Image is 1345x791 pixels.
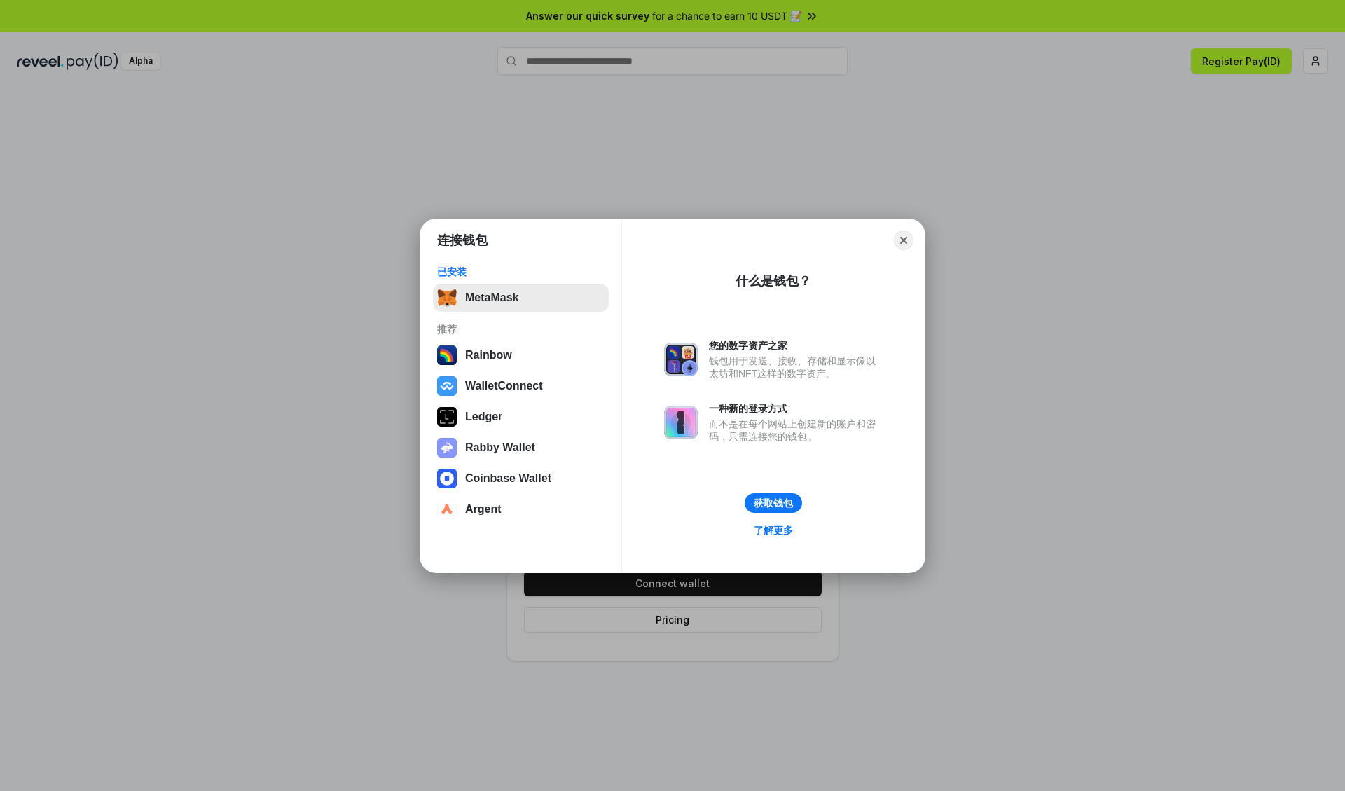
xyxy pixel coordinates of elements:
[433,341,609,369] button: Rainbow
[754,524,793,537] div: 了解更多
[745,493,802,513] button: 获取钱包
[437,469,457,488] img: svg+xml,%3Csvg%20width%3D%2228%22%20height%3D%2228%22%20viewBox%3D%220%200%2028%2028%22%20fill%3D...
[709,339,883,352] div: 您的数字资产之家
[433,495,609,523] button: Argent
[709,402,883,415] div: 一种新的登录方式
[465,380,543,392] div: WalletConnect
[433,372,609,400] button: WalletConnect
[736,273,811,289] div: 什么是钱包？
[433,434,609,462] button: Rabby Wallet
[465,349,512,362] div: Rainbow
[437,345,457,365] img: svg+xml,%3Csvg%20width%3D%22120%22%20height%3D%22120%22%20viewBox%3D%220%200%20120%20120%22%20fil...
[465,291,518,304] div: MetaMask
[754,497,793,509] div: 获取钱包
[465,472,551,485] div: Coinbase Wallet
[664,406,698,439] img: svg+xml,%3Csvg%20xmlns%3D%22http%3A%2F%2Fwww.w3.org%2F2000%2Fsvg%22%20fill%3D%22none%22%20viewBox...
[437,500,457,519] img: svg+xml,%3Csvg%20width%3D%2228%22%20height%3D%2228%22%20viewBox%3D%220%200%2028%2028%22%20fill%3D...
[664,343,698,376] img: svg+xml,%3Csvg%20xmlns%3D%22http%3A%2F%2Fwww.w3.org%2F2000%2Fsvg%22%20fill%3D%22none%22%20viewBox...
[437,376,457,396] img: svg+xml,%3Csvg%20width%3D%2228%22%20height%3D%2228%22%20viewBox%3D%220%200%2028%2028%22%20fill%3D...
[465,441,535,454] div: Rabby Wallet
[437,438,457,458] img: svg+xml,%3Csvg%20xmlns%3D%22http%3A%2F%2Fwww.w3.org%2F2000%2Fsvg%22%20fill%3D%22none%22%20viewBox...
[437,288,457,308] img: svg+xml,%3Csvg%20fill%3D%22none%22%20height%3D%2233%22%20viewBox%3D%220%200%2035%2033%22%20width%...
[437,323,605,336] div: 推荐
[437,232,488,249] h1: 连接钱包
[437,407,457,427] img: svg+xml,%3Csvg%20xmlns%3D%22http%3A%2F%2Fwww.w3.org%2F2000%2Fsvg%22%20width%3D%2228%22%20height%3...
[745,521,801,539] a: 了解更多
[465,411,502,423] div: Ledger
[433,465,609,493] button: Coinbase Wallet
[433,284,609,312] button: MetaMask
[433,403,609,431] button: Ledger
[709,418,883,443] div: 而不是在每个网站上创建新的账户和密码，只需连接您的钱包。
[437,266,605,278] div: 已安装
[894,231,913,250] button: Close
[465,503,502,516] div: Argent
[709,355,883,380] div: 钱包用于发送、接收、存储和显示像以太坊和NFT这样的数字资产。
